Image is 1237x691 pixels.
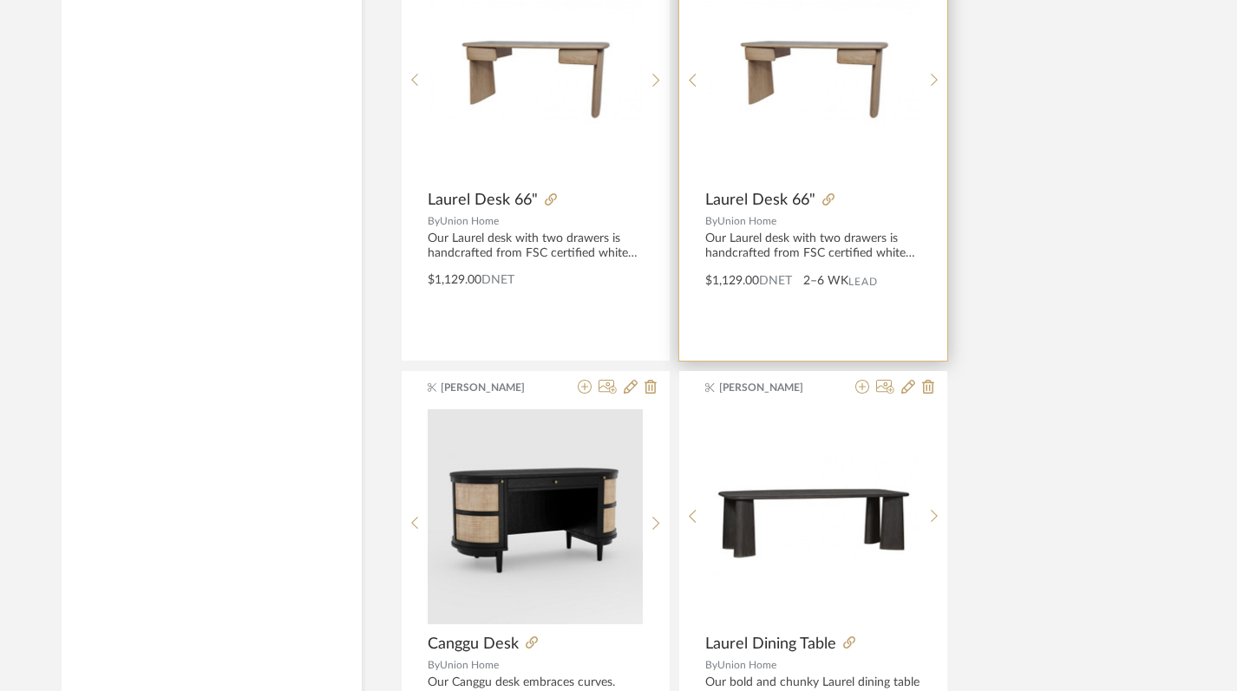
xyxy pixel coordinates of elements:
span: [PERSON_NAME] [441,380,550,395]
span: Canggu Desk [428,635,519,654]
div: Our Laurel desk with two drawers is handcrafted from FSC certified white Oak and is a cozy fit in... [428,231,644,261]
span: Union Home [440,660,499,670]
span: Union Home [440,216,499,226]
span: Union Home [717,216,776,226]
span: Union Home [717,660,776,670]
span: By [705,660,717,670]
span: Lead [848,276,878,288]
img: Laurel Dining Table [706,409,921,624]
span: [PERSON_NAME] [719,380,828,395]
span: $1,129.00 [705,275,759,287]
span: By [428,660,440,670]
span: Laurel Desk 66" [428,191,538,210]
span: $1,129.00 [428,274,481,286]
span: Laurel Dining Table [705,635,836,654]
span: DNET [759,275,792,287]
div: Our Laurel desk with two drawers is handcrafted from FSC certified white Oak and is a cozy fit in... [705,231,921,261]
span: 2–6 WK [803,272,848,290]
span: By [428,216,440,226]
div: 0 [428,408,643,625]
span: By [705,216,717,226]
span: Laurel Desk 66" [705,191,815,210]
span: DNET [481,274,514,286]
img: Canggu Desk [428,409,643,624]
